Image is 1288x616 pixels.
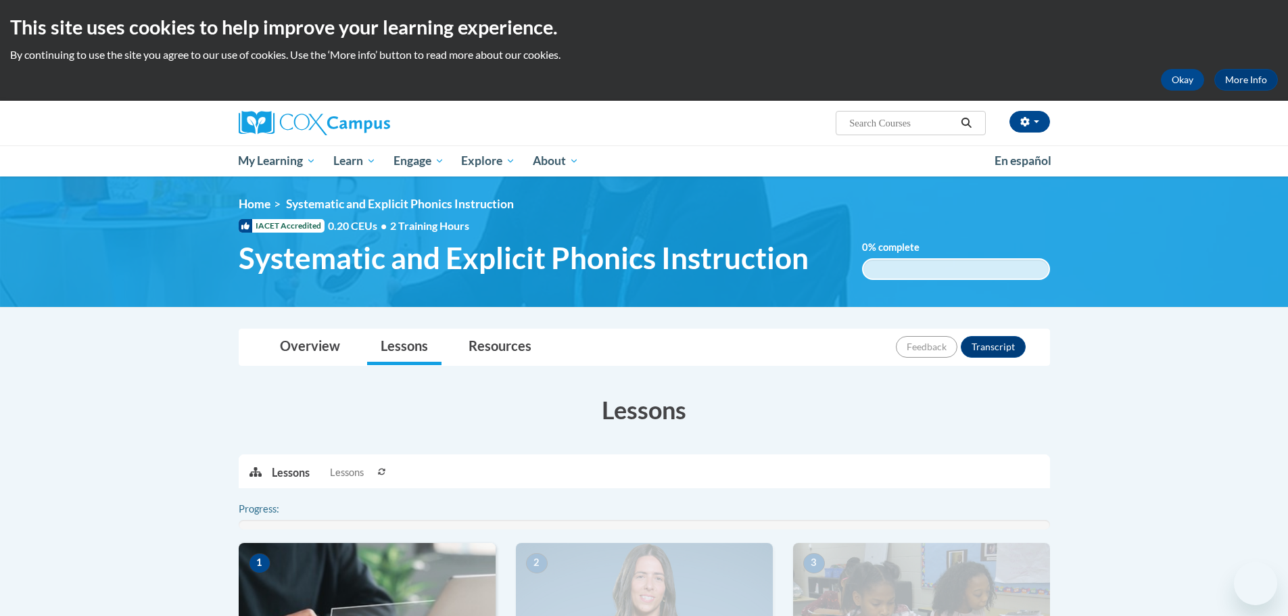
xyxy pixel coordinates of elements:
p: Lessons [272,465,310,480]
span: Systematic and Explicit Phonics Instruction [286,197,514,211]
div: Main menu [218,145,1070,176]
span: 3 [803,553,825,573]
button: Feedback [896,336,957,358]
button: Okay [1161,69,1204,91]
span: Engage [393,153,444,169]
span: 2 [526,553,548,573]
a: Overview [266,329,354,365]
span: 1 [249,553,270,573]
button: Transcript [961,336,1026,358]
span: About [533,153,579,169]
a: My Learning [230,145,325,176]
a: Engage [385,145,453,176]
span: En español [995,153,1051,168]
span: IACET Accredited [239,219,325,233]
span: Explore [461,153,515,169]
label: Progress: [239,502,316,517]
img: Cox Campus [239,111,390,135]
a: Resources [455,329,545,365]
button: Search [956,115,976,131]
a: Learn [325,145,385,176]
span: My Learning [238,153,316,169]
a: Cox Campus [239,111,496,135]
span: 0.20 CEUs [328,218,390,233]
h3: Lessons [239,393,1050,427]
a: Explore [452,145,524,176]
a: Home [239,197,270,211]
span: Learn [333,153,376,169]
input: Search Courses [848,115,956,131]
label: % complete [862,240,940,255]
button: Account Settings [1009,111,1050,133]
span: 2 Training Hours [390,219,469,232]
p: By continuing to use the site you agree to our use of cookies. Use the ‘More info’ button to read... [10,47,1278,62]
span: Lessons [330,465,364,480]
iframe: Button to launch messaging window [1234,562,1277,605]
a: Lessons [367,329,442,365]
span: • [381,219,387,232]
a: More Info [1214,69,1278,91]
span: Systematic and Explicit Phonics Instruction [239,240,809,276]
a: En español [986,147,1060,175]
a: About [524,145,588,176]
span: 0 [862,241,868,253]
h2: This site uses cookies to help improve your learning experience. [10,14,1278,41]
